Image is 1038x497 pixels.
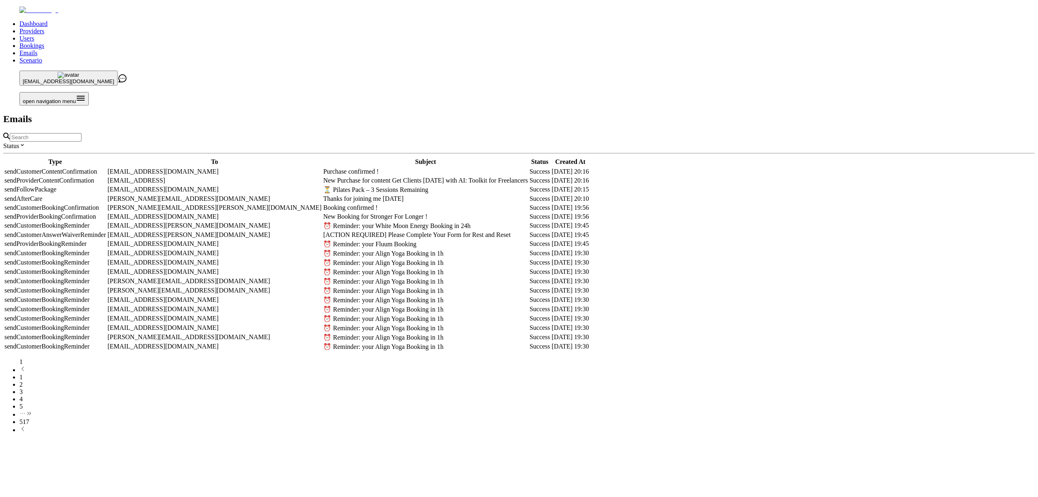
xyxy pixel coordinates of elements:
[552,315,589,322] span: [DATE] 19:30
[107,333,270,340] span: [PERSON_NAME][EMAIL_ADDRESS][DOMAIN_NAME]
[323,278,443,285] span: ⏰ Reminder: your Align Yoga Booking in 1h
[323,213,427,220] span: New Booking for Stronger For Longer !
[530,231,550,239] div: Success
[552,296,589,303] span: [DATE] 19:30
[323,222,470,229] span: ⏰ Reminder: your White Moon Energy Booking in 24h
[530,324,550,331] div: Success
[323,334,443,341] span: ⏰ Reminder: your Align Yoga Booking in 1h
[19,42,44,49] a: Bookings
[19,358,23,365] span: 1
[107,324,219,331] span: [EMAIL_ADDRESS][DOMAIN_NAME]
[552,333,589,340] span: [DATE] 19:30
[19,410,1035,418] li: dots element
[529,158,551,166] th: Status
[4,343,90,350] span: sendCustomerBookingReminder
[552,343,589,350] span: [DATE] 19:30
[530,287,550,294] div: Success
[530,268,550,275] div: Success
[530,186,550,193] div: Success
[4,168,97,175] span: sendCustomerContentConfirmation
[3,142,1035,150] div: Status
[552,195,589,202] span: [DATE] 20:10
[3,114,1035,125] h2: Emails
[19,388,1035,396] li: pagination item 3
[107,296,219,303] span: [EMAIL_ADDRESS][DOMAIN_NAME]
[19,418,1035,426] li: pagination item 517
[530,259,550,266] div: Success
[4,250,90,256] span: sendCustomerBookingReminder
[4,259,90,266] span: sendCustomerBookingReminder
[530,177,550,184] div: Success
[107,287,270,294] span: [PERSON_NAME][EMAIL_ADDRESS][DOMAIN_NAME]
[323,259,443,266] span: ⏰ Reminder: your Align Yoga Booking in 1h
[552,204,589,211] span: [DATE] 19:56
[19,6,58,14] img: Fluum Logo
[323,177,528,184] span: New Purchase for content Get Clients [DATE] with AI: Toolkit for Freelancers
[107,250,219,256] span: [EMAIL_ADDRESS][DOMAIN_NAME]
[23,98,76,104] span: open navigation menu
[4,204,99,211] span: sendCustomerBookingConfirmation
[4,324,90,331] span: sendCustomerBookingReminder
[530,240,550,247] div: Success
[107,177,165,184] span: [EMAIL_ADDRESS]
[323,343,443,350] span: ⏰ Reminder: your Align Yoga Booking in 1h
[4,158,106,166] th: Type
[530,213,550,220] div: Success
[323,269,443,275] span: ⏰ Reminder: your Align Yoga Booking in 1h
[10,133,81,142] input: Search
[19,426,1035,434] li: next page button
[552,324,589,331] span: [DATE] 19:30
[107,240,219,247] span: [EMAIL_ADDRESS][DOMAIN_NAME]
[4,296,90,303] span: sendCustomerBookingReminder
[323,231,510,238] span: [ACTION REQUIRED] Please Complete Your Form for Rest and Reset
[19,403,1035,410] li: pagination item 5
[58,72,79,78] img: avatar
[107,222,270,229] span: [EMAIL_ADDRESS][PERSON_NAME][DOMAIN_NAME]
[552,240,589,247] span: [DATE] 19:45
[4,195,42,202] span: sendAfterCare
[107,168,219,175] span: [EMAIL_ADDRESS][DOMAIN_NAME]
[323,297,443,303] span: ⏰ Reminder: your Align Yoga Booking in 1h
[19,28,44,34] a: Providers
[107,259,219,266] span: [EMAIL_ADDRESS][DOMAIN_NAME]
[4,222,90,229] span: sendCustomerBookingReminder
[4,186,56,193] span: sendFollowPackage
[323,204,377,211] span: Booking confirmed !
[19,20,47,27] a: Dashboard
[551,158,590,166] th: Created At
[552,259,589,266] span: [DATE] 19:30
[323,250,443,257] span: ⏰ Reminder: your Align Yoga Booking in 1h
[323,168,379,175] span: Purchase confirmed !
[552,177,589,184] span: [DATE] 20:16
[19,92,89,105] button: Open menu
[107,204,322,211] span: [PERSON_NAME][EMAIL_ADDRESS][PERSON_NAME][DOMAIN_NAME]
[530,250,550,257] div: Success
[3,358,1035,434] nav: pagination navigation
[4,287,90,294] span: sendCustomerBookingReminder
[323,186,428,193] span: ⏳ Pilates Pack – 3 Sessions Remaining
[552,306,589,312] span: [DATE] 19:30
[4,315,90,322] span: sendCustomerBookingReminder
[552,186,589,193] span: [DATE] 20:15
[107,343,219,350] span: [EMAIL_ADDRESS][DOMAIN_NAME]
[107,315,219,322] span: [EMAIL_ADDRESS][DOMAIN_NAME]
[19,71,118,86] button: avatar[EMAIL_ADDRESS][DOMAIN_NAME]
[552,213,589,220] span: [DATE] 19:56
[4,213,96,220] span: sendProviderBookingConfirmation
[552,278,589,284] span: [DATE] 19:30
[4,333,90,340] span: sendCustomerBookingReminder
[323,287,443,294] span: ⏰ Reminder: your Align Yoga Booking in 1h
[552,231,589,238] span: [DATE] 19:45
[4,240,87,247] span: sendProviderBookingReminder
[323,306,443,313] span: ⏰ Reminder: your Align Yoga Booking in 1h
[530,278,550,285] div: Success
[107,213,219,220] span: [EMAIL_ADDRESS][DOMAIN_NAME]
[4,231,106,238] span: sendCustomerAnswerWaiverReminder
[19,57,42,64] a: Scenario
[107,158,322,166] th: To
[323,241,416,247] span: ⏰ Reminder: your Fluum Booking
[19,49,37,56] a: Emails
[107,306,219,312] span: [EMAIL_ADDRESS][DOMAIN_NAME]
[530,204,550,211] div: Success
[323,195,403,202] span: Thanks for joining me [DATE]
